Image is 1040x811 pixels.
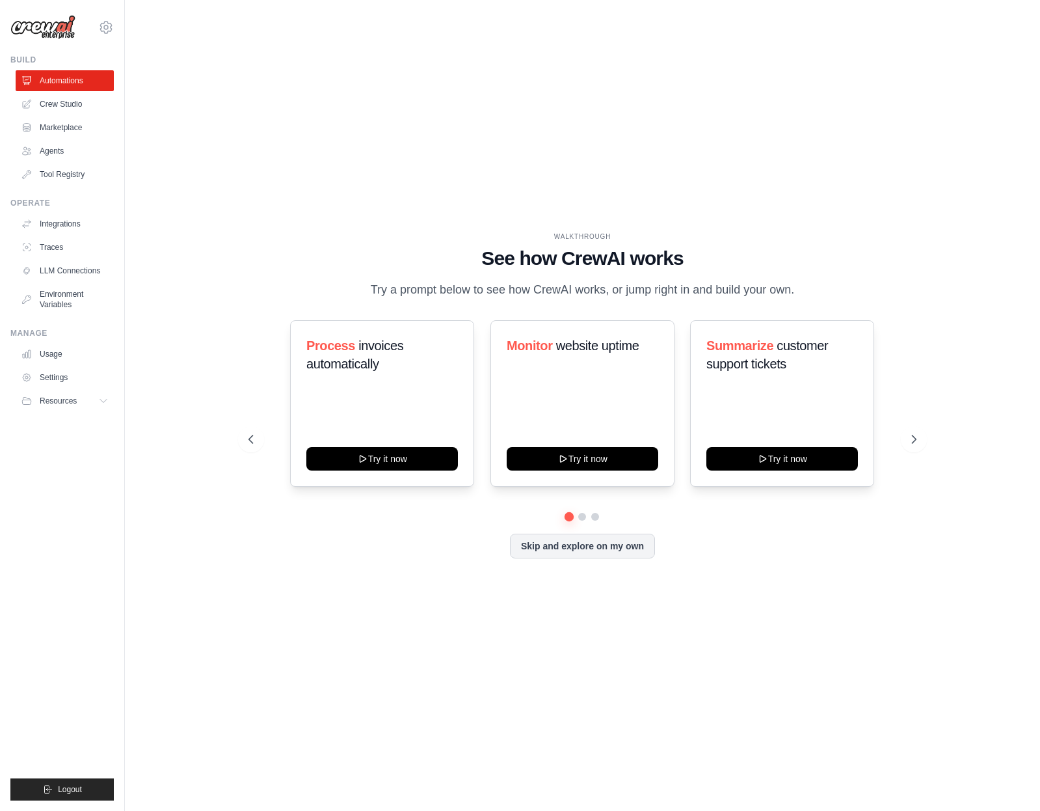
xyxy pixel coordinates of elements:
a: Agents [16,141,114,161]
iframe: Chat Widget [975,749,1040,811]
a: Environment Variables [16,284,114,315]
a: Crew Studio [16,94,114,115]
span: Monitor [507,338,553,353]
div: Manage [10,328,114,338]
p: Try a prompt below to see how CrewAI works, or jump right in and build your own. [364,281,801,299]
button: Try it now [706,447,858,471]
a: Marketplace [16,117,114,138]
img: Logo [10,15,75,40]
div: WALKTHROUGH [248,232,916,241]
div: Operate [10,198,114,208]
span: website uptime [555,338,639,353]
button: Try it now [507,447,658,471]
div: Build [10,55,114,65]
button: Try it now [306,447,458,471]
a: Settings [16,367,114,388]
button: Skip and explore on my own [510,534,655,558]
a: Traces [16,237,114,258]
h1: See how CrewAI works [248,247,916,270]
span: Summarize [706,338,773,353]
button: Logout [10,778,114,801]
a: LLM Connections [16,260,114,281]
a: Integrations [16,213,114,234]
span: Process [306,338,355,353]
span: Logout [58,784,82,795]
a: Automations [16,70,114,91]
a: Usage [16,344,114,364]
span: Resources [40,396,77,406]
a: Tool Registry [16,164,114,185]
button: Resources [16,391,114,411]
